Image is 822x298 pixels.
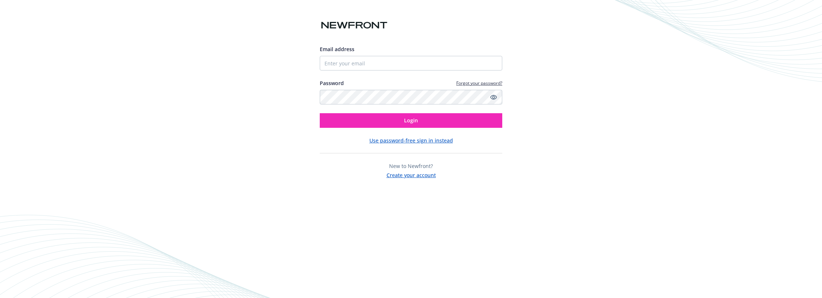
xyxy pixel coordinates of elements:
input: Enter your password [320,90,502,104]
a: Show password [489,93,498,102]
a: Forgot your password? [456,80,502,86]
input: Enter your email [320,56,502,70]
span: Login [404,117,418,124]
button: Use password-free sign in instead [369,137,453,144]
label: Password [320,79,344,87]
img: Newfront logo [320,19,389,32]
span: New to Newfront? [389,163,433,169]
button: Login [320,113,502,128]
button: Create your account [387,170,436,179]
span: Email address [320,46,354,53]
